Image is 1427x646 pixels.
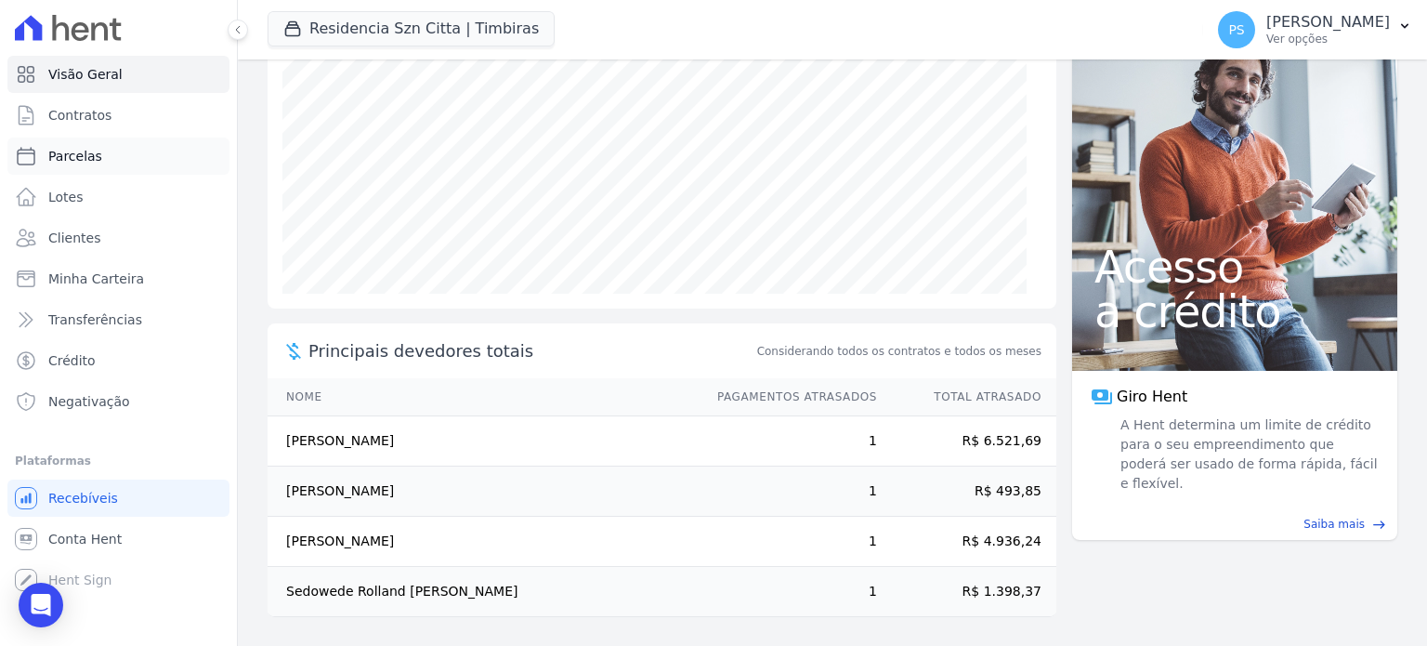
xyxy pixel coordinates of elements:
a: Minha Carteira [7,260,229,297]
span: Lotes [48,188,84,206]
a: Clientes [7,219,229,257]
span: Conta Hent [48,530,122,548]
td: R$ 4.936,24 [878,517,1056,567]
span: Contratos [48,106,111,125]
span: a crédito [1094,289,1375,334]
div: Plataformas [15,450,222,472]
a: Conta Hent [7,521,229,558]
td: 1 [700,416,878,467]
th: Pagamentos Atrasados [700,378,878,416]
span: Crédito [48,351,96,370]
span: Principais devedores totais [308,338,753,363]
span: Recebíveis [48,489,118,508]
td: [PERSON_NAME] [268,416,700,467]
span: PS [1228,23,1244,36]
span: Negativação [48,392,130,411]
span: Minha Carteira [48,270,144,288]
td: Sedowede Rolland [PERSON_NAME] [268,567,700,617]
button: PS [PERSON_NAME] Ver opções [1203,4,1427,56]
th: Nome [268,378,700,416]
a: Contratos [7,97,229,134]
span: Considerando todos os contratos e todos os meses [757,343,1041,360]
a: Recebíveis [7,480,229,517]
a: Negativação [7,383,229,420]
a: Saiba mais east [1083,516,1386,533]
div: Open Intercom Messenger [19,583,63,627]
button: Residencia Szn Citta | Timbiras [268,11,555,46]
td: R$ 1.398,37 [878,567,1056,617]
p: Ver opções [1266,32,1390,46]
a: Visão Geral [7,56,229,93]
th: Total Atrasado [878,378,1056,416]
td: [PERSON_NAME] [268,467,700,517]
span: Saiba mais [1303,516,1365,533]
p: [PERSON_NAME] [1266,13,1390,32]
td: 1 [700,517,878,567]
td: R$ 493,85 [878,467,1056,517]
td: [PERSON_NAME] [268,517,700,567]
a: Lotes [7,178,229,216]
span: Parcelas [48,147,102,165]
span: Acesso [1094,244,1375,289]
span: Clientes [48,229,100,247]
a: Parcelas [7,138,229,175]
td: 1 [700,567,878,617]
span: Visão Geral [48,65,123,84]
td: 1 [700,467,878,517]
a: Crédito [7,342,229,379]
span: Giro Hent [1117,386,1187,408]
span: Transferências [48,310,142,329]
td: R$ 6.521,69 [878,416,1056,467]
a: Transferências [7,301,229,338]
span: A Hent determina um limite de crédito para o seu empreendimento que poderá ser usado de forma ráp... [1117,415,1379,494]
span: east [1372,518,1386,532]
